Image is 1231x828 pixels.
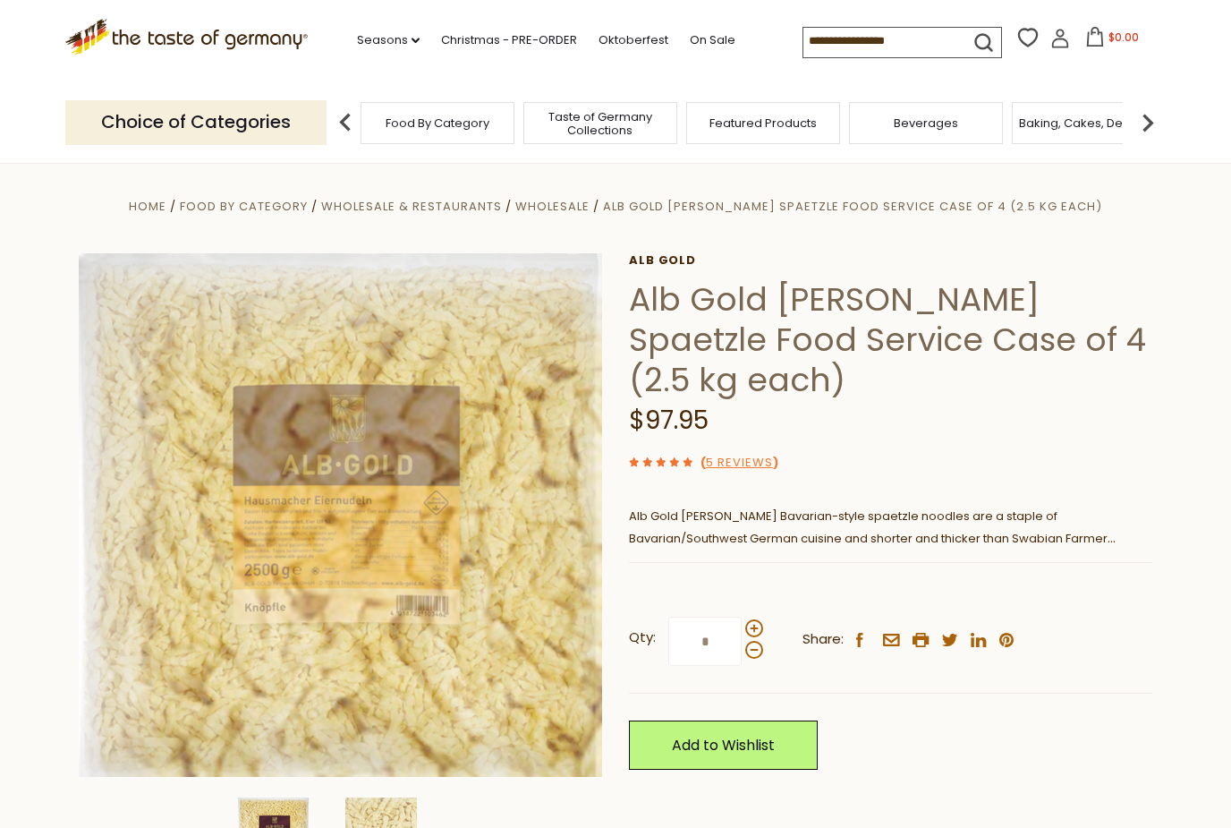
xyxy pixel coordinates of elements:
a: Oktoberfest [599,30,668,50]
strong: Qty: [629,627,656,649]
a: Baking, Cakes, Desserts [1019,116,1158,130]
a: 5 Reviews [706,454,773,473]
a: Seasons [357,30,420,50]
a: Taste of Germany Collections [529,110,672,137]
button: $0.00 [1074,27,1150,54]
a: Wholesale [515,198,590,215]
span: $97.95 [629,403,709,438]
img: next arrow [1130,105,1166,141]
a: Alb Gold [PERSON_NAME] Spaetzle Food Service Case of 4 (2.5 kg each) [603,198,1102,215]
a: Food By Category [386,116,489,130]
p: Choice of Categories [65,100,327,144]
a: Wholesale & Restaurants [321,198,502,215]
a: Home [129,198,166,215]
input: Qty: [668,617,742,666]
span: Share: [802,628,844,651]
a: Christmas - PRE-ORDER [441,30,577,50]
span: ( ) [700,454,778,471]
span: $0.00 [1108,30,1139,45]
a: Beverages [894,116,958,130]
a: Featured Products [709,116,817,130]
h1: Alb Gold [PERSON_NAME] Spaetzle Food Service Case of 4 (2.5 kg each) [629,279,1152,400]
img: Alb Gold Knoepfle Spaetzle Food Service Case of 4 (2.5 kg each) [79,253,602,777]
a: Alb Gold [629,253,1152,268]
img: previous arrow [327,105,363,141]
a: Food By Category [180,198,308,215]
a: Add to Wishlist [629,721,818,770]
a: On Sale [690,30,735,50]
span: Alb Gold [PERSON_NAME] Bavarian-style spaetzle noodles are a staple of Bavarian/Southwest German ... [629,508,1116,569]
